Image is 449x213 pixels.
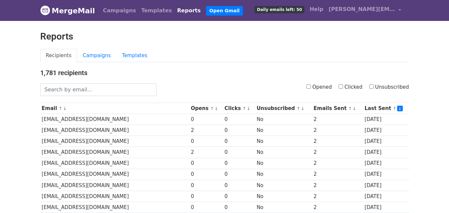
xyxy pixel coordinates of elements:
label: Unsubscribed [369,83,409,91]
td: [DATE] [363,191,409,202]
td: [DATE] [363,202,409,213]
th: Opens [189,103,223,114]
th: Unsubscribed [255,103,312,114]
h4: 1,781 recipients [40,69,409,77]
td: 0 [223,202,255,213]
th: Clicks [223,103,255,114]
td: 2 [312,180,363,191]
a: ↑ [210,106,214,111]
a: Campaigns [100,4,139,17]
td: No [255,158,312,169]
td: 0 [223,136,255,147]
a: ↑ [348,106,352,111]
td: [DATE] [363,114,409,125]
td: No [255,169,312,180]
td: 2 [312,125,363,136]
img: MergeMail logo [40,5,50,15]
td: 0 [223,180,255,191]
a: ↑ [59,106,62,111]
label: Clicked [339,83,363,91]
td: 0 [189,202,223,213]
td: [EMAIL_ADDRESS][DOMAIN_NAME] [40,125,189,136]
a: Campaigns [77,49,116,62]
td: [DATE] [363,125,409,136]
th: Last Sent [363,103,409,114]
td: 0 [223,147,255,158]
td: 2 [312,158,363,169]
td: [DATE] [363,169,409,180]
td: 0 [223,158,255,169]
label: Opened [306,83,332,91]
td: 0 [189,114,223,125]
td: [DATE] [363,136,409,147]
a: Help [307,3,326,16]
td: [EMAIL_ADDRESS][DOMAIN_NAME] [40,147,189,158]
td: [DATE] [363,147,409,158]
a: ↓ [397,106,403,111]
a: [PERSON_NAME][EMAIL_ADDRESS][PERSON_NAME][DOMAIN_NAME] [326,3,404,18]
td: 2 [312,169,363,180]
th: Emails Sent [312,103,363,114]
td: 2 [312,147,363,158]
a: ↑ [297,106,300,111]
a: ↓ [63,106,67,111]
h2: Reports [40,31,409,42]
a: Templates [116,49,153,62]
td: No [255,202,312,213]
td: No [255,114,312,125]
a: ↓ [247,106,251,111]
td: 0 [223,191,255,202]
td: No [255,147,312,158]
td: 2 [189,125,223,136]
a: ↑ [243,106,246,111]
td: [DATE] [363,158,409,169]
span: Daily emails left: 50 [255,6,304,13]
td: No [255,191,312,202]
td: 0 [189,169,223,180]
td: 2 [312,114,363,125]
td: No [255,180,312,191]
td: 0 [223,114,255,125]
td: 0 [189,191,223,202]
a: ↓ [353,106,356,111]
input: Clicked [339,84,343,89]
input: Unsubscribed [369,84,374,89]
a: Templates [139,4,174,17]
td: [DATE] [363,180,409,191]
a: Daily emails left: 50 [252,3,307,16]
a: ↓ [214,106,218,111]
td: 2 [312,202,363,213]
input: Opened [306,84,311,89]
input: Search by email... [40,83,157,96]
td: No [255,125,312,136]
td: [EMAIL_ADDRESS][DOMAIN_NAME] [40,202,189,213]
a: ↑ [393,106,396,111]
a: ↓ [301,106,304,111]
span: [PERSON_NAME][EMAIL_ADDRESS][PERSON_NAME][DOMAIN_NAME] [329,5,395,13]
td: [EMAIL_ADDRESS][DOMAIN_NAME] [40,114,189,125]
td: 0 [223,125,255,136]
td: [EMAIL_ADDRESS][DOMAIN_NAME] [40,136,189,147]
a: Recipients [40,49,77,62]
td: [EMAIL_ADDRESS][DOMAIN_NAME] [40,180,189,191]
td: 0 [189,180,223,191]
th: Email [40,103,189,114]
td: 0 [223,169,255,180]
td: 2 [312,136,363,147]
a: Reports [174,4,203,17]
td: [EMAIL_ADDRESS][DOMAIN_NAME] [40,191,189,202]
a: MergeMail [40,4,95,18]
td: [EMAIL_ADDRESS][DOMAIN_NAME] [40,158,189,169]
td: 0 [189,136,223,147]
td: 2 [312,191,363,202]
td: 0 [189,158,223,169]
td: [EMAIL_ADDRESS][DOMAIN_NAME] [40,169,189,180]
td: No [255,136,312,147]
a: Open Gmail [206,6,243,16]
td: 2 [189,147,223,158]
